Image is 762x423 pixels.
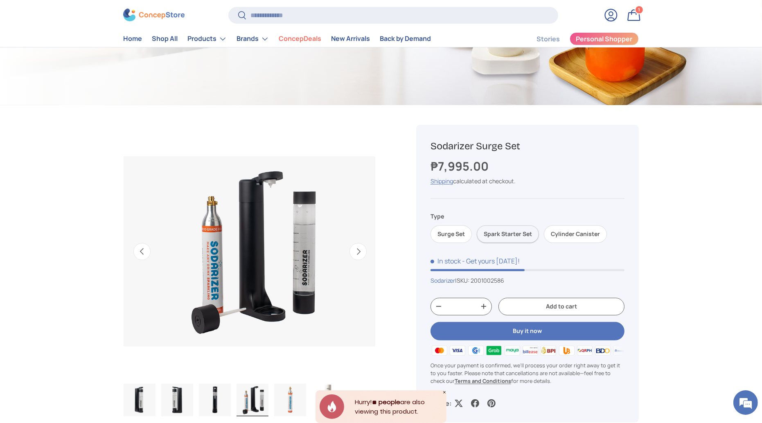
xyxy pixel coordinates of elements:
[274,384,306,416] img: Sodarizer Surge Set
[431,177,624,185] div: calculated at checkout.
[331,31,370,47] a: New Arrivals
[237,384,268,416] img: Sodarizer Surge Set
[638,7,640,13] span: 1
[123,125,377,419] media-gallery: Gallery Viewer
[521,344,539,357] img: billease
[152,31,178,47] a: Shop All
[183,31,232,47] summary: Products
[449,344,467,357] img: visa
[498,298,624,315] button: Add to cart
[594,344,612,357] img: bdo
[431,277,455,284] a: Sodarizer
[232,31,274,47] summary: Brands
[123,31,431,47] nav: Primary
[431,177,453,185] a: Shipping
[576,36,633,43] span: Personal Shopper
[517,31,639,47] nav: Secondary
[576,344,594,357] img: qrph
[612,344,630,357] img: metrobank
[462,256,520,265] p: - Get yours [DATE]!
[455,277,504,284] span: |
[431,256,461,265] span: In stock
[471,277,504,284] span: 2001002586
[539,344,557,357] img: bpi
[467,344,485,357] img: gcash
[431,140,624,153] h1: Sodarizer Surge Set
[442,390,446,394] div: Close
[199,384,231,416] img: Sodarizer Surge Set
[161,384,193,416] img: Sodarizer Surge Set
[570,32,639,45] a: Personal Shopper
[431,362,624,385] p: Once your payment is confirmed, we'll process your order right away to get it to you faster. Plea...
[123,31,142,47] a: Home
[380,31,431,47] a: Back by Demand
[557,344,575,357] img: ubp
[455,377,511,385] a: Terms and Conditions
[431,322,624,340] button: Buy it now
[431,158,491,174] strong: ₱7,995.00
[123,9,185,22] img: ConcepStore
[279,31,321,47] a: ConcepDeals
[485,344,503,357] img: grabpay
[124,384,156,416] img: Sodarizer Surge Set
[503,344,521,357] img: maya
[431,212,444,220] legend: Type
[431,344,449,357] img: master
[457,277,469,284] span: SKU:
[312,384,344,416] img: Sodarizer Surge Set
[537,31,560,47] a: Stories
